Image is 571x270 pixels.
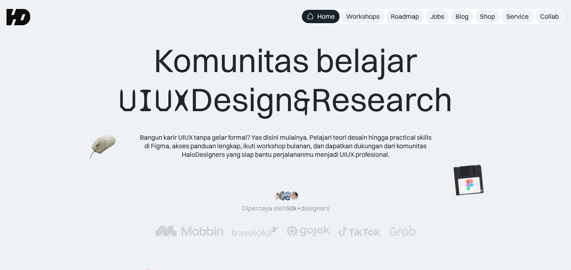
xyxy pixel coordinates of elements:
a: Blog [451,10,473,23]
a: Roadmap [386,10,424,23]
div: Dipercaya oleh designers [242,204,329,213]
a: Service [501,10,534,23]
span: UIUX [119,81,190,120]
div: Roadmap [391,12,419,21]
div: Jobs [430,12,444,21]
div: Shop [480,12,495,21]
span: & [293,81,311,120]
span: 50k+ [286,204,301,212]
a: Shop [475,10,500,23]
a: Workshops [341,10,384,23]
div: Komunitas belajar Design Research [119,41,453,120]
div: Home [317,12,335,21]
a: Jobs [425,10,449,23]
div: Blog [455,12,469,21]
a: Collab [535,10,564,23]
a: Home [302,10,340,23]
div: Bangun karir UIUX tanpa gelar formal? Yas disini mulainya. Pelajari teori desain hingga practical... [139,133,432,158]
div: Collab [540,12,559,21]
div: Workshops [346,12,379,21]
div: Service [506,12,529,21]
